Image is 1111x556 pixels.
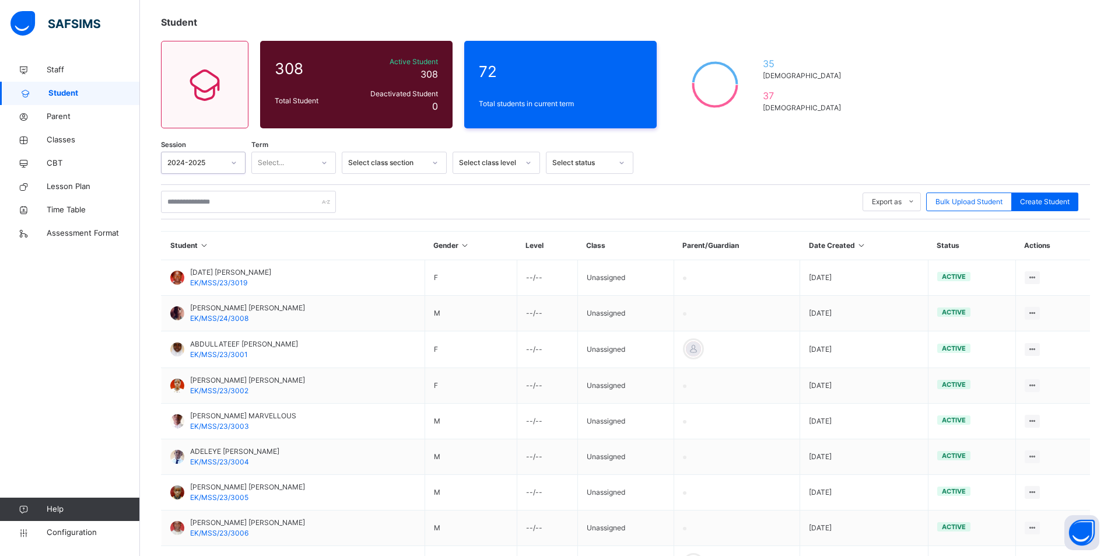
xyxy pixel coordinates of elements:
span: ABDULLATEEF [PERSON_NAME] [190,339,298,349]
td: [DATE] [800,404,928,439]
div: Select... [258,152,284,174]
span: active [942,344,966,352]
td: Unassigned [577,475,674,510]
th: Status [928,232,1015,260]
td: M [425,404,517,439]
span: Help [47,503,139,515]
td: Unassigned [577,296,674,331]
span: Bulk Upload Student [935,197,1003,207]
span: Active Student [355,57,438,67]
td: --/-- [517,510,577,546]
span: Classes [47,134,140,146]
td: F [425,331,517,368]
span: 308 [275,57,349,80]
span: EK/MSS/23/3005 [190,493,248,502]
td: --/-- [517,404,577,439]
button: Open asap [1064,515,1099,550]
td: [DATE] [800,296,928,331]
span: EK/MSS/24/3008 [190,314,248,323]
span: [DEMOGRAPHIC_DATA] [763,103,846,113]
span: Configuration [47,527,139,538]
th: Parent/Guardian [674,232,800,260]
div: Select class section [348,158,425,168]
td: Unassigned [577,260,674,296]
span: 308 [420,68,438,80]
td: --/-- [517,475,577,510]
span: [PERSON_NAME] [PERSON_NAME] [190,517,305,528]
td: [DATE] [800,510,928,546]
th: Gender [425,232,517,260]
span: Staff [47,64,140,76]
span: Parent [47,111,140,123]
span: Student [48,88,140,99]
span: active [942,487,966,495]
span: Student [161,16,197,28]
span: EK/MSS/23/3002 [190,386,248,395]
td: Unassigned [577,439,674,475]
span: EK/MSS/23/3004 [190,457,249,466]
span: CBT [47,158,140,169]
span: Export as [872,197,902,207]
td: M [425,296,517,331]
div: Total Student [272,93,352,109]
div: Select class level [459,158,518,168]
th: Class [577,232,674,260]
span: active [942,380,966,389]
td: Unassigned [577,510,674,546]
span: Assessment Format [47,228,140,239]
td: [DATE] [800,475,928,510]
div: Select status [552,158,612,168]
th: Student [162,232,425,260]
td: F [425,260,517,296]
td: Unassigned [577,368,674,404]
span: [PERSON_NAME] [PERSON_NAME] [190,303,305,313]
td: F [425,368,517,404]
span: ADELEYE [PERSON_NAME] [190,446,279,457]
span: Deactivated Student [355,89,438,99]
td: M [425,510,517,546]
td: [DATE] [800,439,928,475]
span: EK/MSS/23/3006 [190,529,248,537]
span: EK/MSS/23/3001 [190,350,248,359]
span: 72 [479,60,642,83]
img: safsims [10,11,100,36]
th: Level [517,232,577,260]
i: Sort in Ascending Order [199,241,209,250]
div: 2024-2025 [167,158,224,168]
i: Sort in Ascending Order [857,241,867,250]
td: --/-- [517,331,577,368]
span: 35 [763,57,846,71]
span: Create Student [1020,197,1070,207]
span: active [942,272,966,281]
span: Total students in current term [479,99,642,109]
span: [DEMOGRAPHIC_DATA] [763,71,846,81]
span: Session [161,140,186,150]
span: [PERSON_NAME] [PERSON_NAME] [190,482,305,492]
span: 37 [763,89,846,103]
span: active [942,308,966,316]
span: [DATE] [PERSON_NAME] [190,267,271,278]
span: active [942,523,966,531]
span: active [942,416,966,424]
td: M [425,475,517,510]
td: [DATE] [800,331,928,368]
td: --/-- [517,296,577,331]
th: Date Created [800,232,928,260]
td: --/-- [517,439,577,475]
span: EK/MSS/23/3019 [190,278,247,287]
td: --/-- [517,260,577,296]
span: 0 [432,100,438,112]
span: EK/MSS/23/3003 [190,422,249,431]
span: active [942,452,966,460]
span: [PERSON_NAME] MARVELLOUS [190,411,296,421]
span: Term [251,140,268,150]
td: [DATE] [800,260,928,296]
td: --/-- [517,368,577,404]
th: Actions [1015,232,1090,260]
td: Unassigned [577,404,674,439]
td: [DATE] [800,368,928,404]
td: M [425,439,517,475]
span: Time Table [47,204,140,216]
td: Unassigned [577,331,674,368]
span: Lesson Plan [47,181,140,193]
